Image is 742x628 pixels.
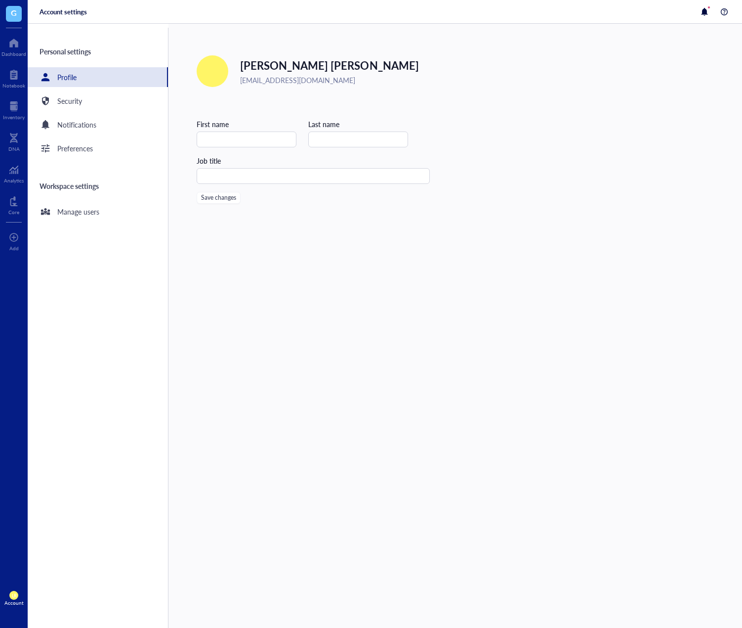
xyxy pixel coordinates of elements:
div: Workspace settings [28,174,168,198]
a: DNA [8,130,20,152]
button: Save changes [197,192,241,204]
a: Profile [28,67,168,87]
div: Account [4,600,24,606]
div: Analytics [4,178,24,183]
div: Inventory [3,114,25,120]
a: Security [28,91,168,111]
a: Core [8,193,19,215]
div: Dashboard [1,51,26,57]
div: Profile [57,72,77,83]
a: Notebook [2,67,25,89]
a: Preferences [28,138,168,158]
span: Save changes [201,194,236,201]
div: Security [57,95,82,106]
span: G [11,6,17,19]
div: DNA [8,146,20,152]
a: Analytics [4,162,24,183]
span: LR [11,593,16,598]
div: Preferences [57,143,93,154]
div: Personal settings [28,40,168,63]
span: [PERSON_NAME] [PERSON_NAME] [240,57,419,73]
div: First name [197,119,296,130]
div: Account settings [40,7,87,16]
div: Manage users [57,206,99,217]
div: Job title [197,155,430,166]
div: Core [8,209,19,215]
a: Notifications [28,115,168,135]
a: Manage users [28,202,168,222]
a: Inventory [3,98,25,120]
a: Dashboard [1,35,26,57]
div: Notifications [57,119,96,130]
div: Add [9,245,19,251]
div: Notebook [2,83,25,89]
span: [EMAIL_ADDRESS][DOMAIN_NAME] [240,75,355,85]
div: Last name [308,119,408,130]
